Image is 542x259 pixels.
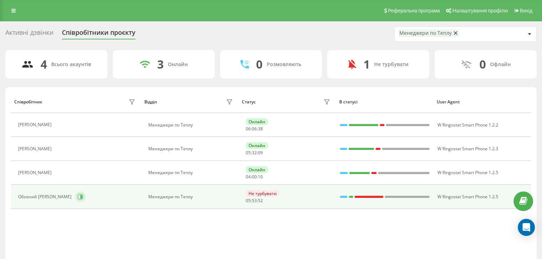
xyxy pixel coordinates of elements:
div: [PERSON_NAME] [18,170,53,175]
span: 06 [246,126,251,132]
div: Не турбувати [374,61,409,68]
div: 0 [256,58,262,71]
span: W Ringostat Smart Phone 1.2.2 [437,122,498,128]
div: 3 [157,58,164,71]
span: 10 [258,174,263,180]
div: Обозний [PERSON_NAME] [18,194,73,199]
div: 1 [363,58,370,71]
div: Онлайн [246,166,268,173]
div: Open Intercom Messenger [518,219,535,236]
span: Вихід [520,8,532,14]
span: 32 [252,150,257,156]
div: [PERSON_NAME] [18,146,53,151]
div: 0 [479,58,486,71]
span: 52 [258,198,263,204]
div: : : [246,126,263,131]
div: Активні дзвінки [5,29,53,40]
div: Менеджери по Теплу [148,146,235,151]
span: 00 [252,174,257,180]
div: : : [246,150,263,155]
div: Статус [242,99,256,104]
div: : : [246,174,263,179]
span: W Ringostat Smart Phone 1.2.3 [437,146,498,152]
div: Онлайн [246,118,268,125]
span: 53 [252,198,257,204]
span: 38 [258,126,263,132]
div: Онлайн [246,142,268,149]
div: : : [246,198,263,203]
div: Менеджери по Теплу [148,194,235,199]
div: [PERSON_NAME] [18,122,53,127]
div: Менеджери по Теплу [148,123,235,128]
span: 05 [246,198,251,204]
div: Співробітник [14,99,42,104]
span: 06 [252,126,257,132]
span: 05 [246,150,251,156]
div: Не турбувати [246,190,280,197]
div: Всього акаунтів [51,61,91,68]
div: Менеджери по Теплу [148,170,235,175]
div: 4 [41,58,47,71]
div: Відділ [144,99,157,104]
div: Офлайн [490,61,511,68]
div: Розмовляють [267,61,301,68]
span: 09 [258,150,263,156]
span: Налаштування профілю [452,8,508,14]
div: Менеджери по Теплу [399,30,452,36]
div: User Agent [437,99,527,104]
div: Онлайн [168,61,188,68]
span: Реферальна програма [388,8,440,14]
span: 04 [246,174,251,180]
span: W Ringostat Smart Phone 1.2.5 [437,194,498,200]
div: Співробітники проєкту [62,29,135,40]
span: W Ringostat Smart Phone 1.2.5 [437,169,498,176]
div: В статусі [339,99,430,104]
